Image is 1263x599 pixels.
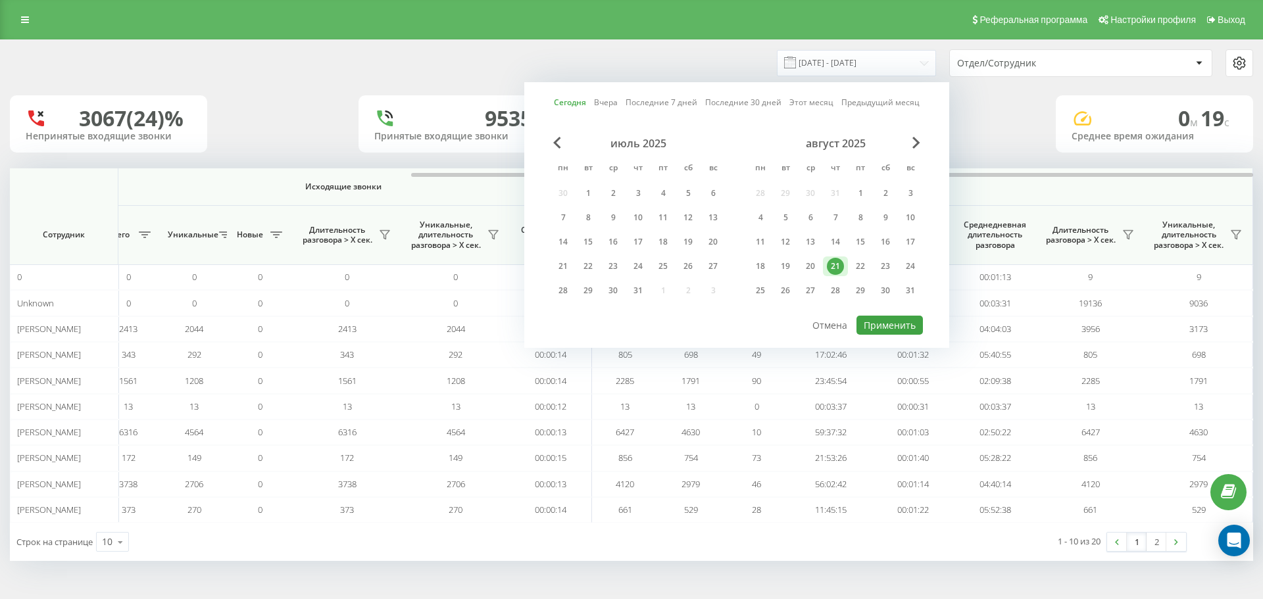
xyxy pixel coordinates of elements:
abbr: понедельник [553,159,573,179]
div: 2 [605,185,622,202]
div: 12 [777,233,794,251]
span: Реферальная программа [979,14,1087,25]
div: вс 6 июля 2025 г. [701,183,726,203]
div: 31 [902,282,919,299]
abbr: суббота [876,159,895,179]
span: 0 [258,271,262,283]
div: вт 22 июля 2025 г. [576,256,601,276]
div: сб 26 июля 2025 г. [676,256,701,276]
div: 3 [630,185,647,202]
span: Сотрудник [21,229,107,240]
span: Настройки профиля [1110,14,1196,25]
div: ср 6 авг. 2025 г. [798,208,823,228]
span: 0 [258,323,262,335]
div: ср 9 июля 2025 г. [601,208,626,228]
span: 0 [258,348,262,360]
div: 20 [802,258,819,275]
span: 46 [752,478,761,490]
div: 5 [777,209,794,226]
td: 00:00:14 [510,368,592,393]
div: 8 [580,209,597,226]
span: 1561 [338,375,357,387]
div: 9 [877,209,894,226]
span: 13 [343,400,352,412]
span: 1791 [681,375,700,387]
td: 05:28:22 [954,445,1036,471]
div: 21 [555,258,572,275]
span: [PERSON_NAME] [17,400,81,412]
div: 22 [852,258,869,275]
td: 00:00:13 [510,419,592,445]
div: 27 [802,282,819,299]
span: 0 [453,271,458,283]
a: Сегодня [554,96,586,108]
td: 00:01:32 [872,342,954,368]
div: 4 [655,185,672,202]
span: 754 [684,452,698,464]
a: Предыдущий месяц [841,96,920,108]
abbr: вторник [776,159,795,179]
div: вт 12 авг. 2025 г. [773,232,798,252]
div: 2 [877,185,894,202]
td: 00:00:13 [510,471,592,497]
a: Последние 30 дней [705,96,781,108]
div: пт 11 июля 2025 г. [651,208,676,228]
div: сб 30 авг. 2025 г. [873,281,898,300]
span: 292 [187,348,201,360]
div: вт 19 авг. 2025 г. [773,256,798,276]
span: [PERSON_NAME] [17,478,81,490]
span: Длительность разговора > Х сек. [299,225,375,245]
span: Всего [102,229,135,240]
div: ср 30 июля 2025 г. [601,281,626,300]
div: пт 25 июля 2025 г. [651,256,676,276]
div: 31 [630,282,647,299]
div: сб 9 авг. 2025 г. [873,208,898,228]
span: 6427 [1081,426,1100,438]
div: 19 [680,233,697,251]
abbr: суббота [678,159,698,179]
div: 29 [580,282,597,299]
td: 00:01:13 [954,264,1036,290]
span: Выход [1218,14,1245,25]
div: пт 15 авг. 2025 г. [848,232,873,252]
div: 17 [902,233,919,251]
a: Вчера [594,96,618,108]
td: 21:53:26 [789,445,872,471]
span: 2285 [1081,375,1100,387]
div: сб 19 июля 2025 г. [676,232,701,252]
td: 56:02:42 [789,471,872,497]
span: 1791 [1189,375,1208,387]
div: 15 [852,233,869,251]
div: 13 [705,209,722,226]
span: Previous Month [553,137,561,149]
div: ср 27 авг. 2025 г. [798,281,823,300]
span: 856 [1083,452,1097,464]
abbr: пятница [851,159,870,179]
div: сб 2 авг. 2025 г. [873,183,898,203]
span: 6427 [616,426,634,438]
div: сб 12 июля 2025 г. [676,208,701,228]
div: 17 [630,233,647,251]
div: 9 [605,209,622,226]
div: 3 [902,185,919,202]
div: вт 26 авг. 2025 г. [773,281,798,300]
td: 00:00:14 [510,342,592,368]
span: 6316 [338,426,357,438]
span: 805 [1083,348,1097,360]
span: 3956 [1081,323,1100,335]
td: 00:03:37 [789,394,872,419]
span: 2706 [185,478,203,490]
td: 02:09:38 [954,368,1036,393]
div: Open Intercom Messenger [1218,525,1250,556]
div: ср 23 июля 2025 г. [601,256,626,276]
div: 4 [752,209,769,226]
span: 4120 [1081,478,1100,490]
div: 22 [580,258,597,275]
div: чт 28 авг. 2025 г. [823,281,848,300]
div: ср 2 июля 2025 г. [601,183,626,203]
span: 19 [1201,104,1229,132]
div: 5 [680,185,697,202]
span: 10 [752,426,761,438]
span: 2044 [447,323,465,335]
div: 10 [102,535,112,548]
